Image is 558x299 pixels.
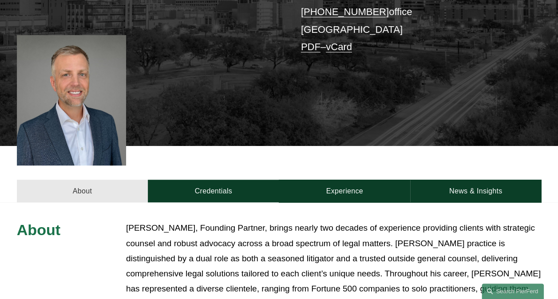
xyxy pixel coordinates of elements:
a: Credentials [148,180,279,202]
a: vCard [326,41,352,52]
a: News & Insights [410,180,541,202]
a: Search this site [482,283,544,299]
a: PDF [301,41,321,52]
span: About [17,221,60,238]
a: Experience [279,180,410,202]
a: [PHONE_NUMBER] [301,6,389,17]
a: About [17,180,148,202]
